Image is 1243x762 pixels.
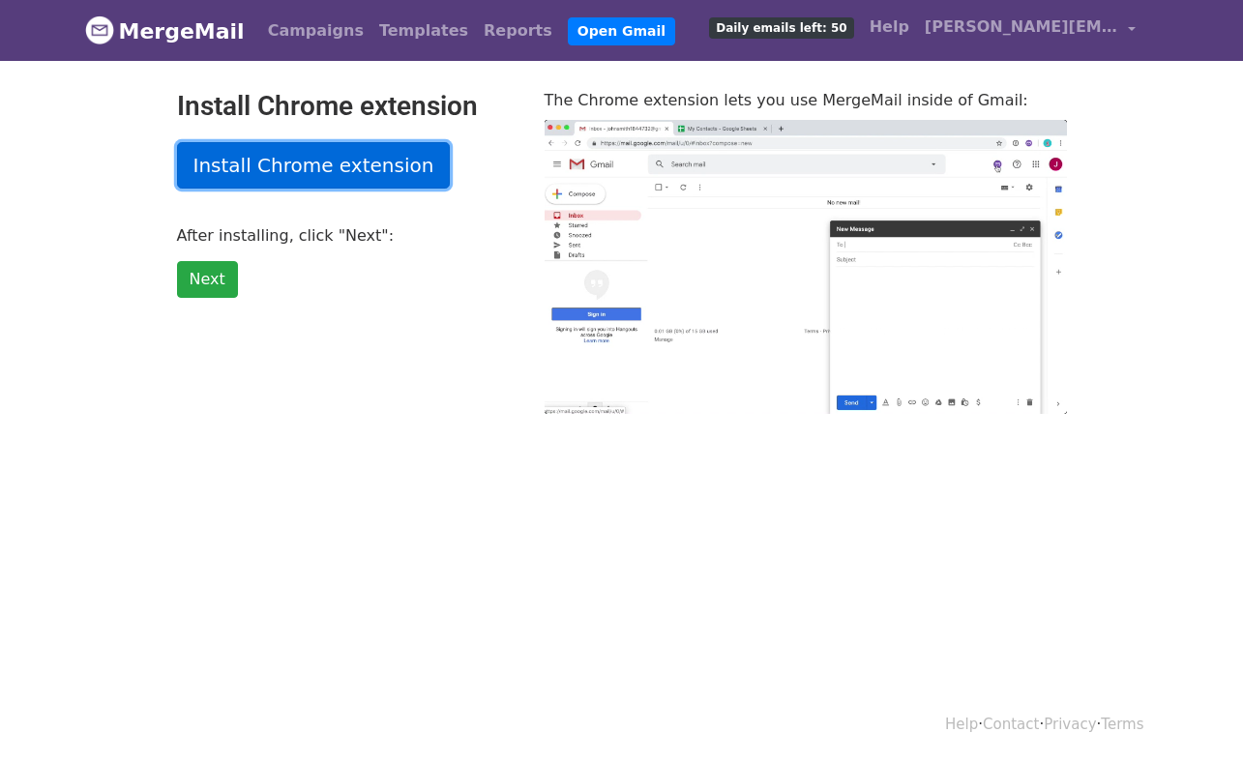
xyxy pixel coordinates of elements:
span: Daily emails left: 50 [709,17,853,39]
a: MergeMail [85,11,245,51]
a: Open Gmail [568,17,675,45]
a: Terms [1101,716,1143,733]
a: Contact [983,716,1039,733]
h2: Install Chrome extension [177,90,516,123]
a: Help [945,716,978,733]
a: Install Chrome extension [177,142,451,189]
iframe: Chat Widget [1146,669,1243,762]
a: Daily emails left: 50 [701,8,861,46]
a: Next [177,261,238,298]
a: [PERSON_NAME][EMAIL_ADDRESS][DOMAIN_NAME] [917,8,1143,53]
a: Help [862,8,917,46]
p: The Chrome extension lets you use MergeMail inside of Gmail: [545,90,1067,110]
a: Reports [476,12,560,50]
span: [PERSON_NAME][EMAIL_ADDRESS][DOMAIN_NAME] [925,15,1118,39]
img: MergeMail logo [85,15,114,44]
p: After installing, click "Next": [177,225,516,246]
a: Templates [371,12,476,50]
a: Campaigns [260,12,371,50]
a: Privacy [1044,716,1096,733]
